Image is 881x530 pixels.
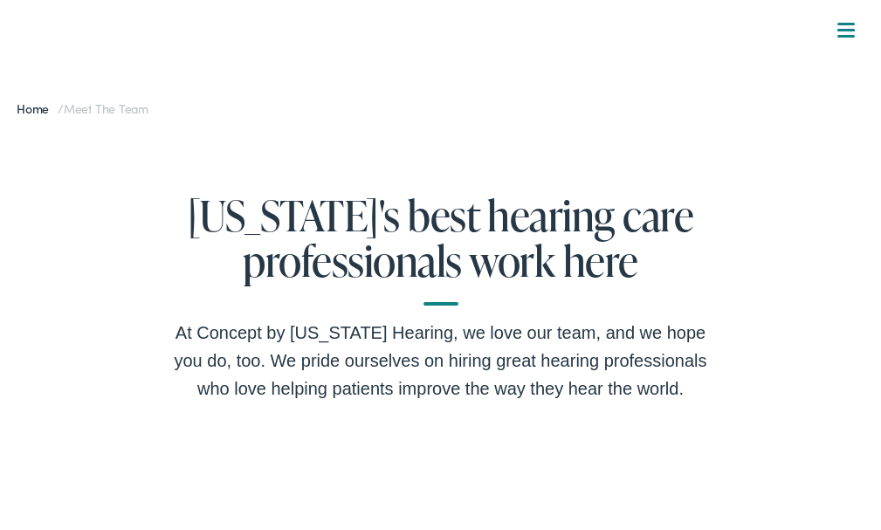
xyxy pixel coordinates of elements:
h1: [US_STATE]'s best hearing care professionals work here [162,192,720,306]
div: At Concept by [US_STATE] Hearing, we love our team, and we hope you do, too. We pride ourselves o... [162,319,720,403]
a: Home [17,100,58,117]
span: Meet the Team [64,100,148,117]
span: / [17,100,148,117]
a: What We Offer [31,70,864,124]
